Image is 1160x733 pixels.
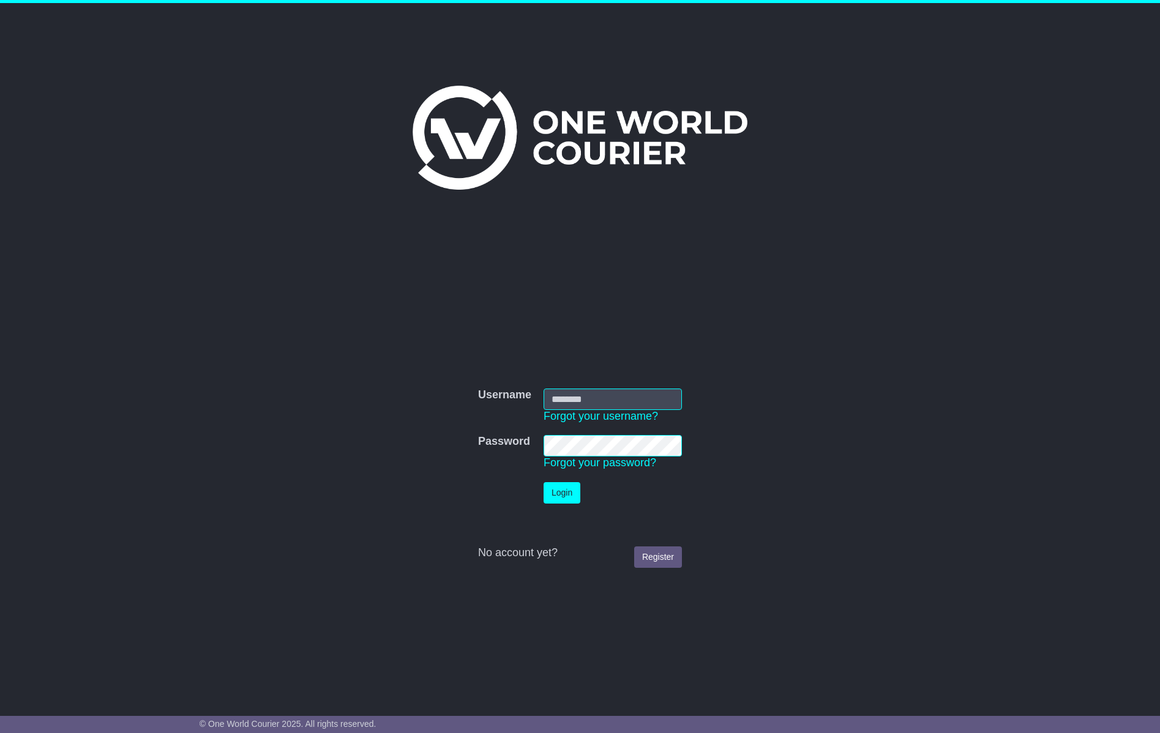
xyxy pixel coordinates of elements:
a: Forgot your password? [544,456,656,469]
a: Register [634,546,682,568]
button: Login [544,482,580,504]
label: Username [478,389,531,402]
img: One World [413,86,747,190]
div: No account yet? [478,546,682,560]
span: © One World Courier 2025. All rights reserved. [200,719,376,729]
a: Forgot your username? [544,410,658,422]
label: Password [478,435,530,448]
